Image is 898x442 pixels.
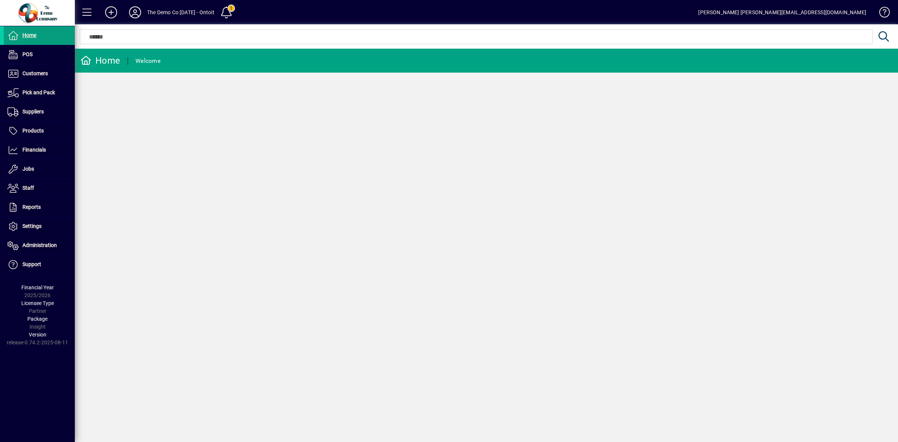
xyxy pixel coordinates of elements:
[22,242,57,248] span: Administration
[22,109,44,115] span: Suppliers
[4,141,75,159] a: Financials
[80,55,120,67] div: Home
[4,160,75,179] a: Jobs
[22,147,46,153] span: Financials
[698,6,866,18] div: [PERSON_NAME] [PERSON_NAME][EMAIL_ADDRESS][DOMAIN_NAME]
[4,236,75,255] a: Administration
[135,55,161,67] div: Welcome
[4,179,75,198] a: Staff
[4,217,75,236] a: Settings
[29,332,46,338] span: Version
[22,261,41,267] span: Support
[22,223,42,229] span: Settings
[147,6,214,18] div: The Demo Co [DATE] - Ontoit
[21,300,54,306] span: Licensee Type
[4,122,75,140] a: Products
[22,32,36,38] span: Home
[22,128,44,134] span: Products
[22,89,55,95] span: Pick and Pack
[4,198,75,217] a: Reports
[22,204,41,210] span: Reports
[4,255,75,274] a: Support
[27,316,48,322] span: Package
[22,51,33,57] span: POS
[4,64,75,83] a: Customers
[874,1,889,26] a: Knowledge Base
[123,6,147,19] button: Profile
[22,70,48,76] span: Customers
[22,166,34,172] span: Jobs
[4,103,75,121] a: Suppliers
[99,6,123,19] button: Add
[4,83,75,102] a: Pick and Pack
[21,284,54,290] span: Financial Year
[22,185,34,191] span: Staff
[4,45,75,64] a: POS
